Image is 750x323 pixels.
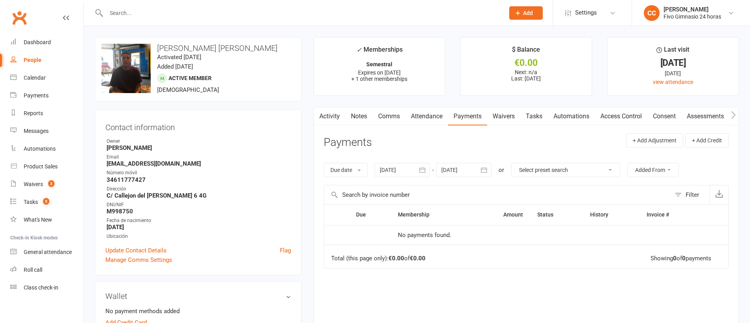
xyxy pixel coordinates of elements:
a: Assessments [681,107,729,125]
button: Added From [627,163,679,177]
div: General attendance [24,249,72,255]
a: Update Contact Details [105,246,167,255]
strong: 34611777427 [107,176,291,183]
a: Messages [10,122,83,140]
div: Last visit [656,45,689,59]
button: Add [509,6,543,20]
i: ✓ [356,46,362,54]
strong: [DATE] [107,224,291,231]
strong: 0 [682,255,686,262]
div: What's New [24,217,52,223]
div: Fivo Gimnasio 24 horas [664,13,721,20]
span: + 1 other memberships [351,76,407,82]
th: Status [530,205,583,225]
div: Fecha de nacimiento [107,217,291,224]
a: Automations [548,107,595,125]
div: Payments [24,92,49,99]
a: Product Sales [10,158,83,176]
div: Ubicación [107,233,291,240]
a: Notes [345,107,373,125]
div: CC [644,5,660,21]
div: DNI/NIF [107,201,291,209]
a: Tasks [520,107,548,125]
div: [PERSON_NAME] [664,6,721,13]
a: Payments [10,87,83,105]
div: Messages [24,128,49,134]
div: People [24,57,41,63]
a: view attendance [653,79,693,85]
strong: €0.00 [388,255,404,262]
button: Filter [671,185,710,204]
div: €0.00 [468,59,585,67]
h3: Payments [324,136,372,149]
strong: [PERSON_NAME] [107,144,291,151]
a: People [10,51,83,69]
a: Tasks 5 [10,193,83,211]
strong: €0.00 [410,255,426,262]
p: Next: n/a Last: [DATE] [468,69,585,82]
a: Waivers 3 [10,176,83,193]
div: Total (this page only): of [331,255,426,262]
strong: M998750 [107,208,291,215]
a: Manage Comms Settings [105,255,172,265]
td: No payments found. [391,225,530,245]
div: Dashboard [24,39,51,45]
th: Invoice # [639,205,703,225]
a: Dashboard [10,34,83,51]
input: Search... [104,7,499,19]
span: Settings [575,4,597,22]
div: or [499,165,504,175]
span: Active member [169,75,212,81]
a: Clubworx [9,8,29,28]
div: Owner [107,138,291,145]
th: History [583,205,639,225]
div: Waivers [24,181,43,187]
div: [DATE] [615,69,731,78]
li: No payment methods added [105,306,291,316]
strong: [EMAIL_ADDRESS][DOMAIN_NAME] [107,160,291,167]
strong: Semestral [366,61,392,67]
div: [DATE] [615,59,731,67]
div: Dirección [107,185,291,193]
div: $ Balance [512,45,540,59]
h3: Wallet [105,292,291,301]
div: Filter [686,190,699,200]
div: Product Sales [24,163,58,170]
a: Attendance [405,107,448,125]
span: Expires on [DATE] [358,69,401,76]
a: Flag [280,246,291,255]
h3: Contact information [105,120,291,132]
input: Search by invoice number [324,185,671,204]
button: Due date [324,163,367,177]
th: Amount [471,205,530,225]
a: Comms [373,107,405,125]
div: Roll call [24,267,42,273]
a: Calendar [10,69,83,87]
a: Automations [10,140,83,158]
a: Access Control [595,107,647,125]
strong: C/ Callejon del [PERSON_NAME] 6 4G [107,192,291,199]
a: Class kiosk mode [10,279,83,297]
a: Waivers [487,107,520,125]
span: 3 [48,180,54,187]
th: Membership [391,205,471,225]
img: image1721071299.png [101,44,151,93]
button: + Add Credit [685,133,729,147]
div: Email [107,153,291,161]
button: + Add Adjustment [626,133,683,147]
div: Class check-in [24,284,58,291]
a: Reports [10,105,83,122]
div: Memberships [356,45,403,59]
span: [DEMOGRAPHIC_DATA] [157,86,219,93]
div: Calendar [24,75,46,81]
div: Número móvil [107,169,291,177]
a: Roll call [10,261,83,279]
time: Added [DATE] [157,63,193,70]
div: Tasks [24,199,38,205]
span: Add [523,10,533,16]
div: Reports [24,110,43,116]
h3: [PERSON_NAME] [PERSON_NAME] [101,44,295,52]
div: Automations [24,146,56,152]
strong: 0 [673,255,677,262]
a: What's New [10,211,83,229]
